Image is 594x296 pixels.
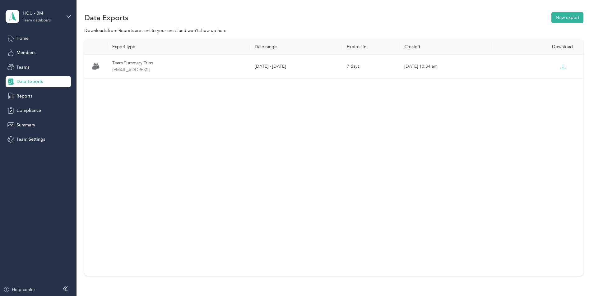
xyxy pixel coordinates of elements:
[16,64,29,71] span: Teams
[16,122,35,128] span: Summary
[559,261,594,296] iframe: Everlance-gr Chat Button Frame
[84,27,583,34] div: Downloads from Reports are sent to your email and won’t show up here.
[16,78,43,85] span: Data Exports
[250,39,342,55] th: Date range
[16,136,45,143] span: Team Settings
[342,55,399,79] td: 7 days
[250,55,342,79] td: [DATE] - [DATE]
[342,39,399,55] th: Expires in
[3,286,35,293] button: Help center
[107,39,250,55] th: Export type
[399,55,491,79] td: [DATE] 10:34 am
[496,44,578,49] div: Download
[16,35,29,42] span: Home
[16,49,35,56] span: Members
[16,107,41,114] span: Compliance
[112,60,245,66] div: Team Summary Trips
[23,10,62,16] div: HOU - BM
[84,14,128,21] h1: Data Exports
[551,12,583,23] button: New export
[23,19,51,22] div: Team dashboard
[16,93,32,99] span: Reports
[399,39,491,55] th: Created
[112,66,245,73] span: team-summary-shigeru.watanabe@wismettacusa.com-trips-2025-09-15-2025-09-21.xlsx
